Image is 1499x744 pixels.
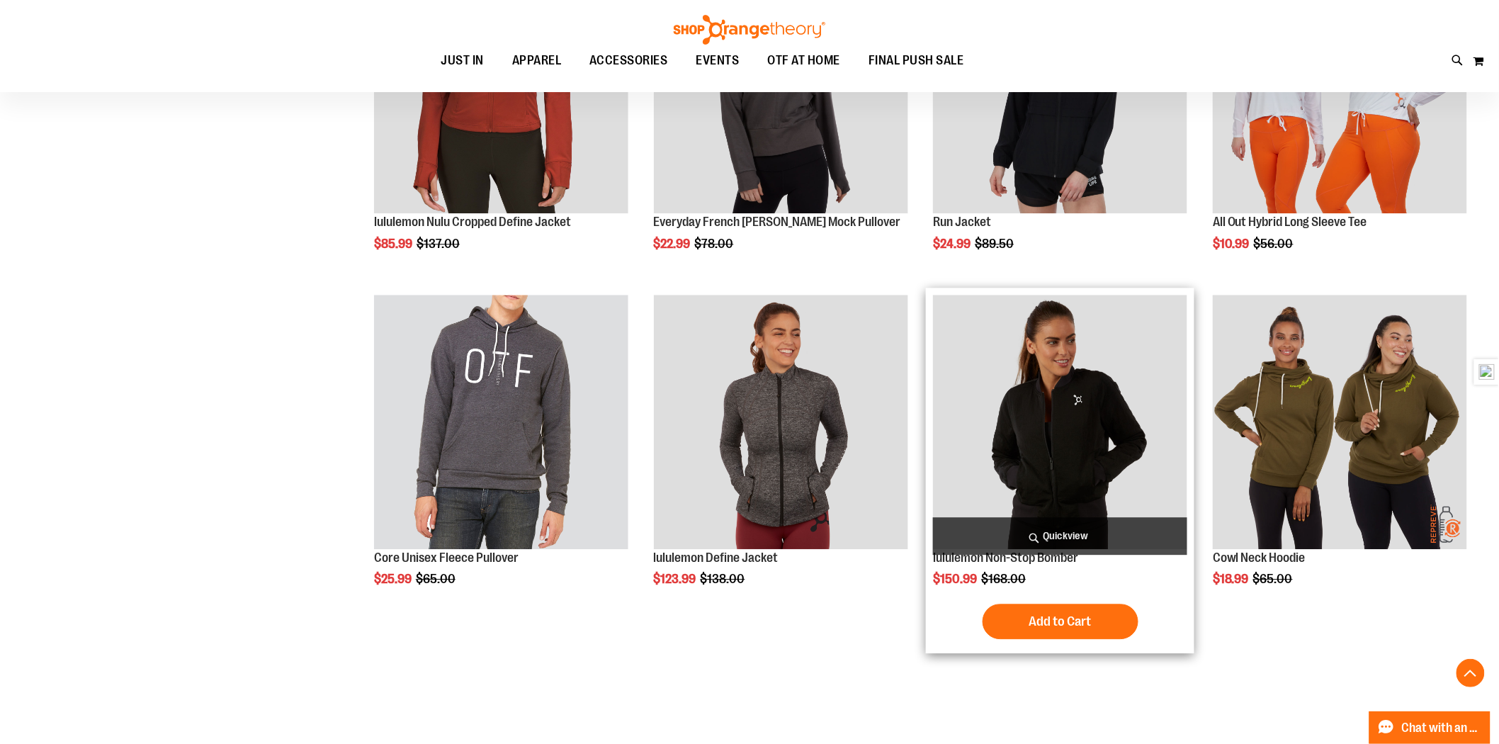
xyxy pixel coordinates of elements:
img: Product image for lululemon Non-Stop Bomber [933,295,1187,549]
span: JUST IN [441,45,484,77]
div: product [1206,288,1474,623]
span: $138.00 [701,572,747,586]
span: $18.99 [1213,572,1251,586]
a: Run Jacket [933,215,991,229]
a: product image for 1529891 [654,295,908,551]
a: APPAREL [498,45,576,77]
span: $65.00 [416,572,458,586]
span: $24.99 [933,237,973,251]
a: Cowl Neck Hoodie [1213,551,1306,565]
button: Add to Cart [983,604,1138,639]
a: All Out Hybrid Long Sleeve Tee [1213,215,1367,229]
a: Everyday French [PERSON_NAME] Mock Pullover [654,215,901,229]
div: product [367,288,635,623]
img: Product image for Cowl Neck Hoodie [1213,295,1467,549]
img: Product image for Core Unisex Fleece Pullover [374,295,628,549]
a: Quickview [933,517,1187,555]
a: Product image for lululemon Non-Stop Bomber [933,295,1187,551]
span: APPAREL [512,45,562,77]
span: $89.50 [975,237,1016,251]
a: Core Unisex Fleece Pullover [374,551,519,565]
span: $65.00 [1253,572,1295,586]
a: FINAL PUSH SALE [854,45,978,77]
span: $168.00 [981,572,1028,586]
span: $123.99 [654,572,698,586]
span: $22.99 [654,237,693,251]
span: $150.99 [933,572,979,586]
span: $10.99 [1213,237,1252,251]
a: OTF AT HOME [754,45,855,77]
a: lululemon Define Jacket [654,551,779,565]
a: JUST IN [426,45,498,77]
span: $85.99 [374,237,414,251]
div: product [647,288,915,623]
span: FINAL PUSH SALE [869,45,964,77]
a: lululemon Nulu Cropped Define Jacket [374,215,571,229]
button: Chat with an Expert [1369,711,1491,744]
a: ACCESSORIES [575,45,682,77]
span: $56.00 [1254,237,1296,251]
span: OTF AT HOME [768,45,841,77]
span: Add to Cart [1029,614,1092,629]
a: Product image for Core Unisex Fleece Pullover [374,295,628,551]
a: Product image for Cowl Neck Hoodie [1213,295,1467,551]
span: $25.99 [374,572,414,586]
span: Chat with an Expert [1402,721,1482,735]
a: lululemon Non-Stop Bomber [933,551,1078,565]
div: product [926,288,1194,654]
button: Back To Top [1456,659,1485,687]
span: $78.00 [695,237,736,251]
img: Shop Orangetheory [672,15,827,45]
a: EVENTS [682,45,754,77]
span: $137.00 [417,237,462,251]
span: ACCESSORIES [589,45,668,77]
img: product image for 1529891 [654,295,908,549]
span: EVENTS [696,45,740,77]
